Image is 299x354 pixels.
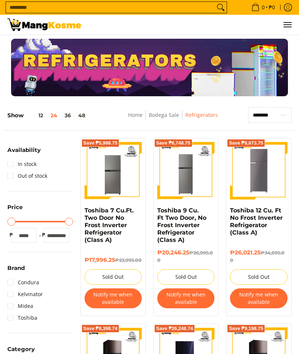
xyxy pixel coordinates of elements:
[24,112,47,118] button: 12
[109,111,238,127] nav: Breadcrumbs
[230,249,287,264] h6: ₱26,021.25
[7,204,23,210] span: Price
[157,250,213,263] del: ₱26,995.00
[85,142,142,199] img: Toshiba 7 Cu.Ft. Two Door No Frost Inverter Refrigerator (Class A)
[7,147,41,153] span: Availability
[7,147,41,158] summary: Open
[268,5,276,10] span: ₱0
[229,141,263,145] span: Save ₱8,673.75
[249,3,277,11] span: •
[85,288,142,308] button: Notify me when available
[7,346,35,352] span: Category
[85,269,142,285] button: Sold Out
[75,112,89,118] button: 48
[89,15,292,35] ul: Customer Navigation
[7,112,89,119] h5: Show
[7,231,15,239] span: ₱
[128,111,142,118] a: Home
[229,326,263,331] span: Save ₱9,198.75
[7,265,25,276] summary: Open
[85,257,142,264] h6: ₱17,996.25
[230,207,283,236] a: Toshiba 12 Cu. Ft No Frost Inverter Refrigerator (Class A)
[83,141,118,145] span: Save ₱5,998.75
[7,170,47,182] a: Out of stock
[85,207,134,243] a: Toshiba 7 Cu.Ft. Two Door No Frost Inverter Refrigerator (Class A)
[283,15,292,35] button: Menu
[7,204,23,215] summary: Open
[157,249,214,264] h6: ₱20,246.25
[157,288,214,308] button: Notify me when available
[7,265,25,271] span: Brand
[47,112,61,118] button: 24
[7,277,39,288] a: Condura
[230,269,287,285] button: Sold Out
[185,111,218,118] a: Refrigerators
[157,269,214,285] button: Sold Out
[149,111,179,118] a: Bodega Sale
[156,326,193,331] span: Save ₱26,248.74
[232,142,285,199] img: Toshiba 12 Cu. Ft No Frost Inverter Refrigerator (Class A)
[7,18,81,31] img: Bodega Sale Refrigerator l Mang Kosme: Home Appliances Warehouse Sale | Page 2
[83,326,118,331] span: Save ₱8,398.74
[157,142,214,199] img: Toshiba 9 Cu. Ft Two Door, No Frost Inverter Refrigerator (Class A)
[115,257,142,263] del: ₱23,995.00
[230,288,287,308] button: Notify me when available
[7,158,37,170] a: In stock
[7,288,43,300] a: Kelvinator
[61,112,75,118] button: 36
[215,2,227,13] button: Search
[261,5,266,10] span: 0
[7,300,33,312] a: Midea
[89,15,292,35] nav: Main Menu
[156,141,190,145] span: Save ₱6,748.75
[40,231,48,239] span: ₱
[157,207,206,243] a: Toshiba 9 Cu. Ft Two Door, No Frost Inverter Refrigerator (Class A)
[7,312,37,324] a: Toshiba
[230,250,285,263] del: ₱34,695.00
